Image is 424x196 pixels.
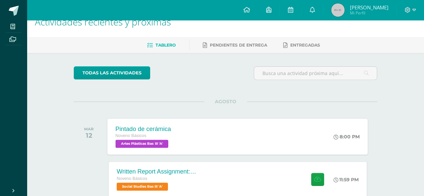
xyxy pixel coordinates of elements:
span: Mi Perfil [350,10,388,16]
span: Pendientes de entrega [210,43,267,48]
div: Pintado de cerámica [116,125,171,132]
span: AGOSTO [204,99,247,105]
span: Entregadas [290,43,320,48]
div: 12 [84,131,94,139]
span: Artes Plásticas Bas III 'A' [116,140,169,148]
span: Noveno Básicos [117,176,147,181]
span: Noveno Básicos [116,133,146,138]
span: Actividades recientes y próximas [35,15,171,28]
span: Tablero [156,43,176,48]
div: 11:59 PM [334,177,359,183]
span: [PERSON_NAME] [350,4,388,11]
a: Pendientes de entrega [203,40,267,51]
input: Busca una actividad próxima aquí... [254,67,377,80]
div: 8:00 PM [334,134,360,140]
a: todas las Actividades [74,66,150,79]
div: MAR [84,127,94,131]
div: Written Report Assignment: How Innovation Is Helping Guatemala Grow [117,168,197,175]
a: Tablero [147,40,176,51]
span: Social Studies Bas III 'A' [117,183,168,191]
img: 45x45 [331,3,345,17]
a: Entregadas [283,40,320,51]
